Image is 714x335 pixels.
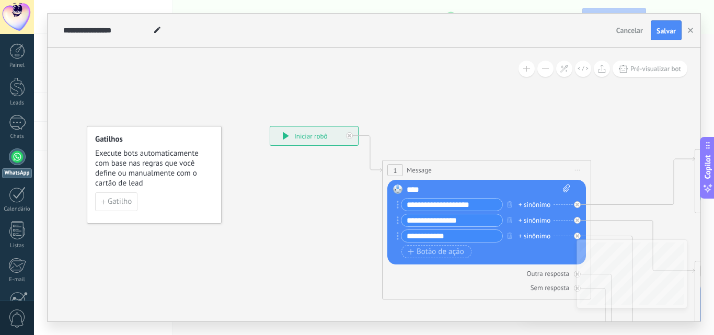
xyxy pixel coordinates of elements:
div: E-mail [2,276,32,283]
div: WhatsApp [2,168,32,178]
span: Salvar [657,27,676,34]
div: Chats [2,133,32,140]
div: Calendário [2,206,32,213]
span: Cancelar [616,26,643,35]
div: Leads [2,100,32,107]
button: Salvar [651,20,682,40]
h4: Gatilhos [95,134,214,144]
span: Copilot [703,155,713,179]
button: Gatilho [95,192,137,211]
div: + sinônimo [519,215,550,226]
span: Botão de ação [408,248,464,256]
div: Painel [2,62,32,69]
div: + sinônimo [519,231,550,241]
div: Outra resposta [527,269,569,278]
button: Pré-visualizar bot [613,61,687,77]
button: Botão de ação [401,245,471,258]
div: Sem resposta [531,283,569,292]
div: Listas [2,242,32,249]
span: Pré-visualizar bot [630,64,681,73]
span: Gatilho [108,198,132,205]
button: Cancelar [612,22,647,38]
span: Message [407,165,432,175]
span: 1 [393,166,397,175]
span: Execute bots automaticamente com base nas regras que você define ou manualmente com o cartão de lead [95,148,214,188]
div: Iniciar robô [270,126,358,145]
div: + sinônimo [519,200,550,210]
